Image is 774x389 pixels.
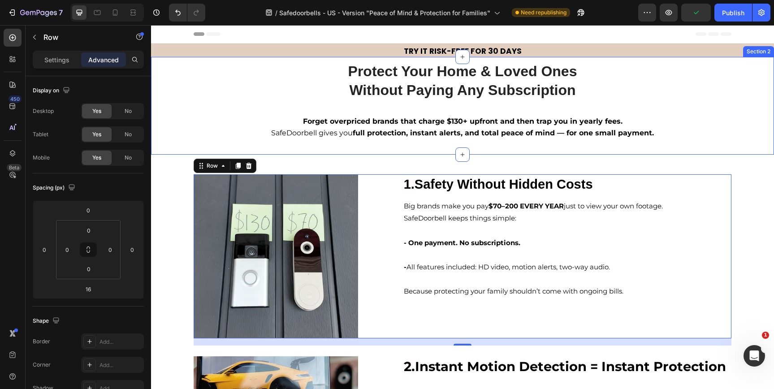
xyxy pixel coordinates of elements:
strong: Safety Without Hidden Costs [264,152,442,166]
div: Row [54,137,69,145]
div: 450 [9,95,22,103]
input: 16 [79,282,97,296]
input: 0 [79,203,97,217]
div: Corner [33,361,51,369]
button: Publish [714,4,752,22]
div: Border [33,337,50,346]
span: Safedoorbells - US - Version "Peace of Mind & Protection for Families" [279,8,490,17]
div: Spacing (px) [33,182,77,194]
strong: Instant Motion Detection = Instant Protection [264,333,575,349]
p: Because protecting your family shouldn’t come with ongoing bills. [253,260,579,272]
span: SafeDoorbell gives you [120,104,503,112]
div: Mobile [33,154,50,162]
span: Yes [92,130,101,138]
p: Row [43,32,120,43]
input: 0px [80,262,98,276]
span: Yes [92,107,101,115]
div: Add... [99,361,142,369]
span: No [125,154,132,162]
span: Yes [92,154,101,162]
div: Publish [722,8,744,17]
iframe: Design area [151,25,774,389]
strong: Without Paying Any Subscription [198,57,424,73]
div: Section 2 [594,22,621,30]
div: Shape [33,315,61,327]
p: All features included: HD video, motion alerts, two-way audio. [253,236,579,248]
div: Undo/Redo [169,4,205,22]
input: 0px [80,224,98,237]
input: 0px [104,243,117,256]
span: Need republishing [521,9,566,17]
span: 1 [762,332,769,339]
iframe: Intercom live chat [744,345,765,367]
input: 0px [61,243,74,256]
strong: Forget overpriced brands that charge $130+ upfront and then trap you in yearly fees. [152,92,471,100]
span: No [125,130,132,138]
input: 0 [38,243,51,256]
strong: - One payment. No subscriptions. [253,213,369,222]
span: No [125,107,132,115]
div: Desktop [33,107,54,115]
img: gempages_570336046982628576-6715f819-38e6-4736-8a30-4fd14c5af4ae.png [43,149,207,314]
span: 2. [253,333,264,349]
p: Big brands make you pay just to view your own footage. [253,175,579,187]
div: Beta [7,164,22,171]
strong: 1. [253,152,264,166]
p: 7 [59,7,63,18]
div: Display on [33,85,72,97]
div: Tablet [33,130,48,138]
button: 7 [4,4,67,22]
div: Add... [99,338,142,346]
p: SafeDoorbell keeps things simple: [253,187,579,199]
strong: - [253,238,255,246]
span: / [275,8,277,17]
p: Advanced [88,55,119,65]
p: Settings [44,55,69,65]
strong: $70–200 EVERY YEAR [337,177,413,185]
input: 0 [125,243,139,256]
strong: Protect Your Home & Loved Ones [197,38,426,54]
strong: full protection, instant alerts, and total peace of mind — for one small payment. [202,104,503,112]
